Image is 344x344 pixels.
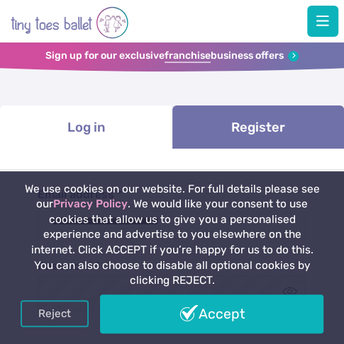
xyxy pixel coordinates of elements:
[21,300,89,327] a: Reject
[100,294,324,333] a: Accept
[11,3,128,42] img: tiny toes ballet
[53,197,128,210] a: Privacy Policy
[45,50,299,63] a: Sign up for our exclusivefranchisebusiness offers
[165,50,211,63] strong: franchise
[21,182,324,289] p: We use cookies on our website. For full details please see our . We would like your consent to us...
